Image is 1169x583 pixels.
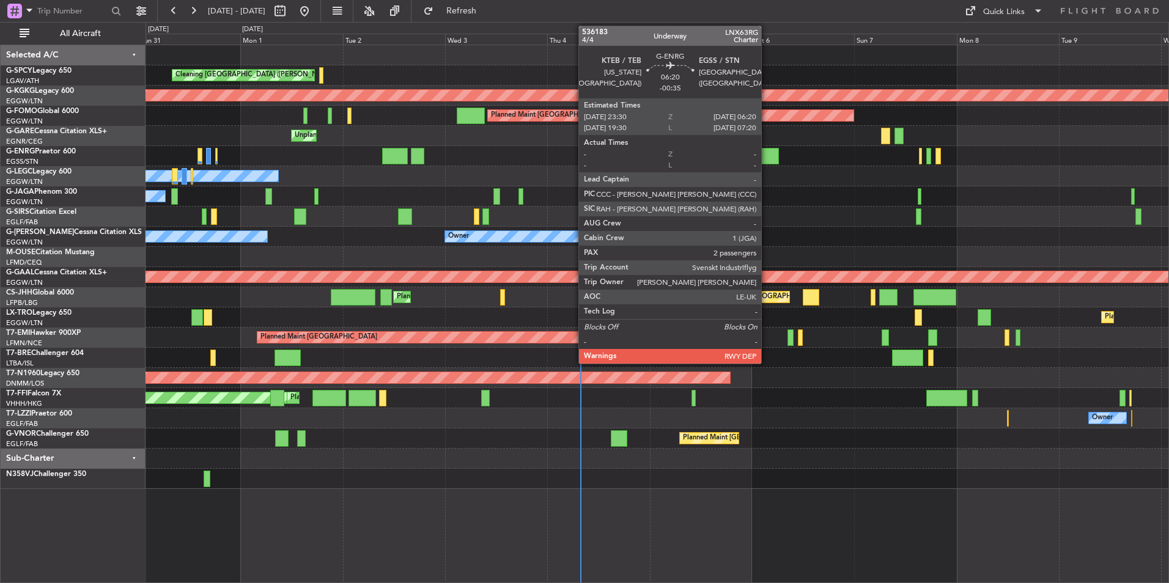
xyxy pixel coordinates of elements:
div: Sun 31 [138,34,240,45]
span: G-FOMO [6,108,37,115]
div: Planned Maint [GEOGRAPHIC_DATA] ([GEOGRAPHIC_DATA]) [491,106,684,125]
a: G-JAGAPhenom 300 [6,188,77,196]
span: T7-LZZI [6,410,31,417]
a: EGGW/LTN [6,278,43,287]
a: T7-BREChallenger 604 [6,350,84,357]
a: M-OUSECitation Mustang [6,249,95,256]
a: G-VNORChallenger 650 [6,430,89,438]
a: EGGW/LTN [6,117,43,126]
a: LX-TROLegacy 650 [6,309,72,317]
input: Trip Number [37,2,108,20]
a: G-KGKGLegacy 600 [6,87,74,95]
div: [DATE] [242,24,263,35]
a: LFMD/CEQ [6,258,42,267]
a: VHHH/HKG [6,399,42,408]
a: EGGW/LTN [6,197,43,207]
div: Owner [1092,409,1113,427]
div: Mon 1 [240,34,342,45]
a: EGGW/LTN [6,97,43,106]
div: Unplanned Maint [PERSON_NAME] [295,127,405,145]
a: LGAV/ATH [6,76,39,86]
a: G-ENRGPraetor 600 [6,148,76,155]
span: T7-FFI [6,390,28,397]
span: LX-TRO [6,309,32,317]
div: Planned Maint [GEOGRAPHIC_DATA] ([GEOGRAPHIC_DATA]) [397,288,589,306]
a: EGLF/FAB [6,439,38,449]
span: G-ENRG [6,148,35,155]
a: T7-N1960Legacy 650 [6,370,79,377]
span: G-SPCY [6,67,32,75]
span: N358VJ [6,471,34,478]
div: Planned Maint [GEOGRAPHIC_DATA] ([GEOGRAPHIC_DATA] Intl) [290,389,495,407]
div: Fri 5 [650,34,752,45]
a: LFMN/NCE [6,339,42,348]
a: G-[PERSON_NAME]Cessna Citation XLS [6,229,142,236]
a: EGSS/STN [6,157,39,166]
button: Quick Links [959,1,1049,21]
a: G-FOMOGlobal 6000 [6,108,79,115]
div: Planned Maint [GEOGRAPHIC_DATA] ([GEOGRAPHIC_DATA]) [589,207,781,226]
a: G-GARECessna Citation XLS+ [6,128,107,135]
div: Wed 3 [445,34,547,45]
a: G-SIRSCitation Excel [6,208,76,216]
div: Thu 4 [547,34,649,45]
a: DNMM/LOS [6,379,44,388]
a: LFPB/LBG [6,298,38,307]
span: [DATE] - [DATE] [208,5,265,16]
a: EGNR/CEG [6,137,43,146]
button: All Aircraft [13,24,133,43]
div: Cleaning [GEOGRAPHIC_DATA] ([PERSON_NAME] Intl) [175,66,348,84]
span: G-JAGA [6,188,34,196]
span: G-KGKG [6,87,35,95]
a: LTBA/ISL [6,359,34,368]
div: Planned Maint [GEOGRAPHIC_DATA] [260,328,377,346]
div: Owner [448,227,469,246]
span: CS-JHH [6,289,32,296]
a: EGGW/LTN [6,177,43,186]
a: T7-LZZIPraetor 600 [6,410,72,417]
a: EGLF/FAB [6,419,38,428]
a: EGLF/FAB [6,218,38,227]
span: All Aircraft [32,29,129,38]
span: T7-EMI [6,329,30,337]
div: Sat 6 [752,34,854,45]
span: Refresh [436,7,487,15]
span: M-OUSE [6,249,35,256]
a: G-SPCYLegacy 650 [6,67,72,75]
a: T7-EMIHawker 900XP [6,329,81,337]
div: Tue 9 [1059,34,1161,45]
span: G-GARE [6,128,34,135]
a: CS-JHHGlobal 6000 [6,289,74,296]
a: G-GAALCessna Citation XLS+ [6,269,107,276]
div: [DATE] [148,24,169,35]
span: G-VNOR [6,430,36,438]
div: Planned Maint [GEOGRAPHIC_DATA] ([GEOGRAPHIC_DATA]) [704,288,896,306]
a: N358VJChallenger 350 [6,471,86,478]
a: EGGW/LTN [6,318,43,328]
div: Tue 2 [343,34,445,45]
button: Refresh [418,1,491,21]
a: G-LEGCLegacy 600 [6,168,72,175]
span: G-GAAL [6,269,34,276]
span: T7-BRE [6,350,31,357]
div: Quick Links [983,6,1025,18]
a: EGGW/LTN [6,238,43,247]
span: G-SIRS [6,208,29,216]
div: Planned Maint [GEOGRAPHIC_DATA] ([GEOGRAPHIC_DATA]) [683,429,876,447]
a: T7-FFIFalcon 7X [6,390,61,397]
span: G-[PERSON_NAME] [6,229,74,236]
span: T7-N1960 [6,370,40,377]
div: Mon 8 [957,34,1059,45]
span: G-LEGC [6,168,32,175]
div: Sun 7 [854,34,956,45]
